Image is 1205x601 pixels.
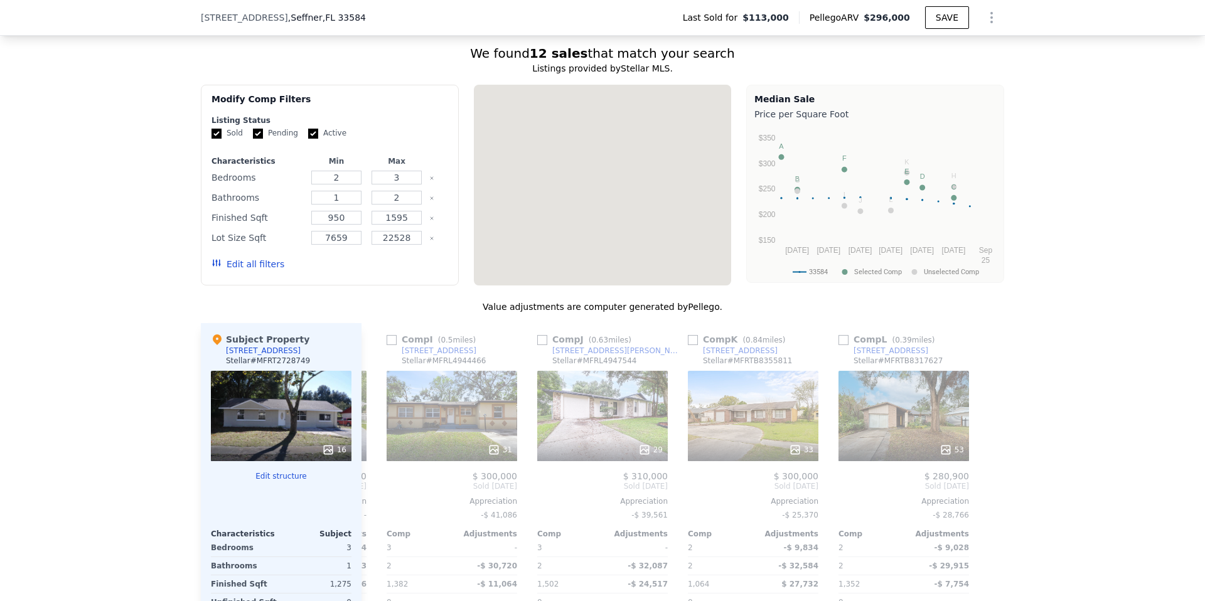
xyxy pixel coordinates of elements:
div: Adjustments [904,529,969,539]
text: [DATE] [817,246,840,255]
span: 0.63 [591,336,608,344]
span: 1,382 [387,580,408,588]
div: Appreciation [387,496,517,506]
input: Active [308,129,318,139]
span: ( miles) [737,336,790,344]
div: Finished Sqft [212,209,304,226]
text: G [795,176,800,184]
a: [STREET_ADDRESS][PERSON_NAME] [537,346,683,356]
span: $ 280,900 [924,471,969,481]
div: Comp [838,529,904,539]
span: 2 [688,543,693,552]
div: Median Sale [754,93,996,105]
div: Listings provided by Stellar MLS . [201,62,1004,75]
span: $113,000 [742,11,789,24]
div: Bathrooms [212,189,304,206]
div: 2 [387,557,449,575]
text: Sep [979,246,993,255]
div: Adjustments [753,529,818,539]
span: , FL 33584 [323,13,366,23]
div: Appreciation [838,496,969,506]
text: $300 [759,159,776,168]
text: [DATE] [849,246,872,255]
div: Bedrooms [211,539,279,556]
button: Clear [429,236,434,241]
div: Comp [537,529,602,539]
text: I [843,191,845,198]
text: Unselected Comp [924,268,979,276]
div: Min [309,156,364,166]
button: Edit all filters [212,258,284,270]
div: [STREET_ADDRESS] [854,346,928,356]
text: D [920,173,925,180]
span: , Seffner [288,11,366,24]
div: 2 [688,557,751,575]
svg: A chart. [754,123,996,280]
span: -$ 41,086 [481,511,517,519]
div: 2 [838,557,901,575]
span: 0.39 [895,336,912,344]
span: $ 300,000 [774,471,818,481]
button: Edit structure [211,471,351,481]
div: Adjustments [452,529,517,539]
div: 1,275 [284,575,351,593]
a: [STREET_ADDRESS] [387,346,476,356]
div: Characteristics [211,529,281,539]
text: [DATE] [785,246,809,255]
div: Appreciation [688,496,818,506]
span: -$ 30,720 [477,561,517,570]
div: Comp K [688,333,790,346]
span: ( miles) [584,336,636,344]
span: -$ 11,064 [477,580,517,588]
div: 53 [940,444,964,456]
button: Clear [429,216,434,221]
span: 0.5 [441,336,453,344]
div: 16 [322,444,346,456]
text: $250 [759,184,776,193]
label: Active [308,128,346,139]
input: Sold [212,129,222,139]
div: 31 [488,444,512,456]
text: Selected Comp [854,268,902,276]
span: 3 [387,543,392,552]
text: $200 [759,210,776,219]
div: Appreciation [537,496,668,506]
div: Comp J [537,333,636,346]
text: $150 [759,236,776,245]
div: Characteristics [212,156,304,166]
span: -$ 7,754 [935,580,969,588]
span: Sold [DATE] [688,481,818,491]
div: Value adjustments are computer generated by Pellego . [201,300,1004,313]
text: 25 [982,256,990,265]
text: E [904,168,909,175]
div: Stellar # MFRTB8317627 [854,356,943,366]
div: - [605,539,668,556]
span: 1,064 [688,580,709,588]
text: C [951,183,956,191]
span: Sold [DATE] [537,481,668,491]
span: -$ 24,517 [628,580,668,588]
span: 1,502 [537,580,559,588]
text: J [859,196,862,204]
text: A [779,142,784,150]
div: Subject Property [211,333,309,346]
div: Comp L [838,333,940,346]
div: 3 [284,539,351,556]
div: Stellar # MFRT2728749 [226,356,310,366]
div: Bathrooms [211,557,279,575]
span: $ 310,000 [623,471,668,481]
span: [STREET_ADDRESS] [201,11,288,24]
div: 33 [789,444,813,456]
span: -$ 32,087 [628,561,668,570]
div: Price per Square Foot [754,105,996,123]
span: ( miles) [433,336,481,344]
text: [DATE] [942,246,966,255]
div: Finished Sqft [211,575,279,593]
a: [STREET_ADDRESS] [688,346,778,356]
span: 1,352 [838,580,860,588]
span: $ 300,000 [473,471,517,481]
text: 33584 [809,268,828,276]
label: Pending [253,128,298,139]
div: Max [369,156,424,166]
